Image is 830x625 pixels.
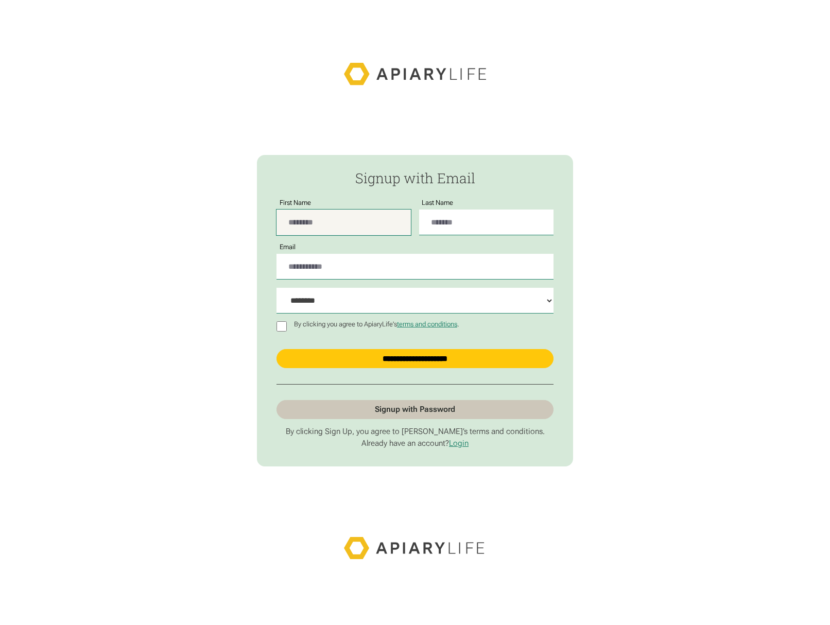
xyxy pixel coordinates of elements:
[257,155,573,466] form: Passwordless Signup
[276,427,553,437] p: By clicking Sign Up, you agree to [PERSON_NAME]’s terms and conditions.
[276,170,553,186] h2: Signup with Email
[397,320,457,328] a: terms and conditions
[276,199,314,206] label: First Name
[276,439,553,448] p: Already have an account?
[276,244,299,251] label: Email
[291,321,462,328] p: By clicking you agree to ApiaryLife's .
[449,439,469,448] a: Login
[276,400,553,419] a: Signup with Password
[419,199,457,206] label: Last Name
